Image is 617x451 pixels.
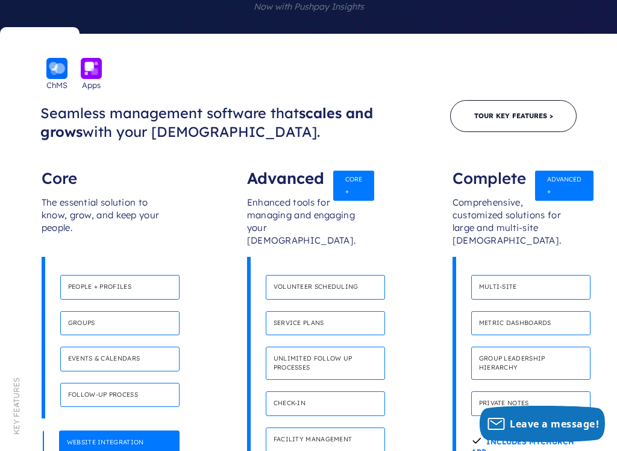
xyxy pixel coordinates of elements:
div: Core [42,160,165,184]
div: Advanced [247,160,371,184]
h4: Multi-site [471,275,591,300]
span: ChMS [46,79,67,91]
div: The essential solution to know, grow, and keep your people. [42,184,165,257]
a: Tour Key Features > [450,100,577,132]
h4: People + Profiles [60,275,180,300]
div: Enhanced tools for managing and engaging your [DEMOGRAPHIC_DATA]. [247,184,371,257]
h4: Service plans [266,311,386,336]
h4: Events & calendars [60,347,180,371]
h4: Group leadership hierarchy [471,347,591,380]
h4: Private notes [471,391,591,416]
h4: Unlimited follow up processes [266,347,386,380]
span: Leave a message! [510,417,599,430]
h4: Check-in [266,391,386,416]
img: icon_chms-bckgrnd-600x600-1.png [46,58,67,79]
em: Now with Pushpay Insights [254,1,364,12]
h4: Metric dashboards [471,311,591,336]
button: Leave a message! [480,406,605,442]
h3: Seamless management software that with your [DEMOGRAPHIC_DATA]. [40,104,451,141]
div: Comprehensive, customized solutions for large and multi-site [DEMOGRAPHIC_DATA]. [453,184,576,257]
div: Complete [453,160,576,184]
img: icon_apps-bckgrnd-600x600-1.png [81,58,102,79]
span: scales and grows [40,104,373,140]
h4: Groups [60,311,180,336]
h4: Volunteer scheduling [266,275,386,300]
span: Apps [82,79,101,91]
h4: Follow-up process [60,383,180,408]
